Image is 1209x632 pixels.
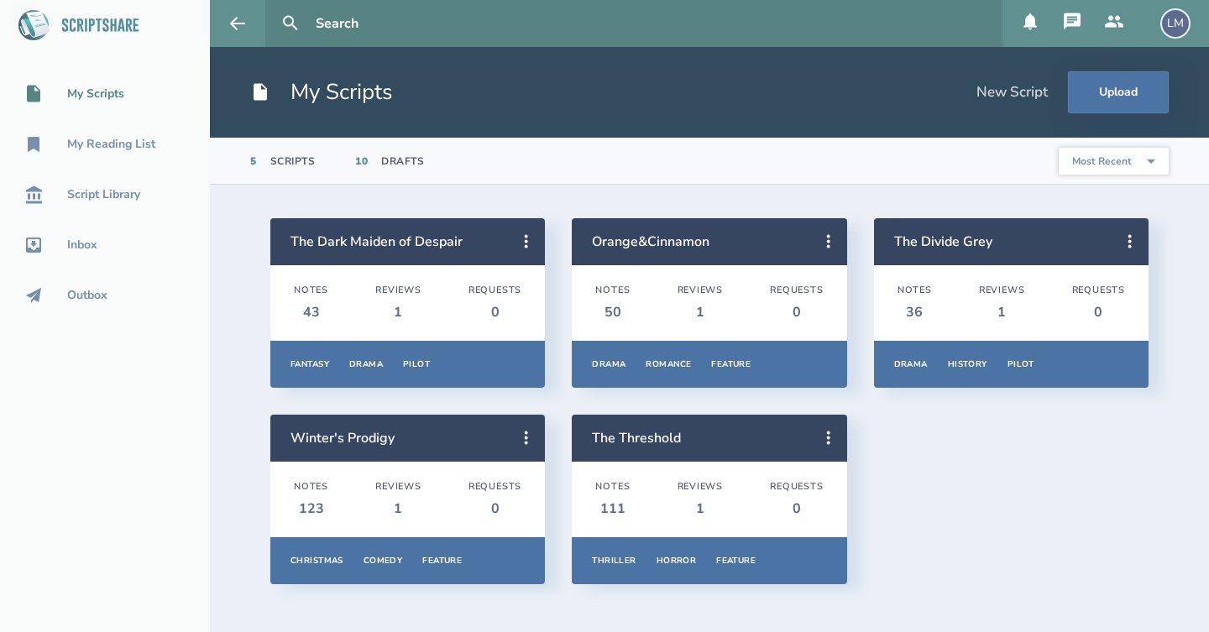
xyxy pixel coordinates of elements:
div: 0 [468,303,521,321]
div: Outbox [67,289,107,302]
div: Requests [468,481,521,493]
button: Upload [1068,71,1169,113]
div: Romance [646,358,691,370]
div: My Scripts [67,87,124,101]
div: 1 [375,303,421,321]
div: Horror [657,555,697,567]
div: 1 [979,303,1025,321]
div: 0 [468,499,521,518]
div: Requests [1072,285,1125,296]
div: History [948,358,987,370]
div: 111 [595,499,630,518]
a: The Threshold [592,429,681,447]
div: Requests [770,285,823,296]
div: 0 [770,303,823,321]
div: Drama [349,358,383,370]
div: 36 [898,303,932,321]
div: 123 [294,499,328,518]
div: Reviews [678,481,724,493]
h1: My Scripts [250,77,393,107]
div: Drama [592,358,625,370]
div: Reviews [375,285,421,296]
a: The Divide Grey [894,232,992,251]
div: Feature [711,358,751,370]
div: Feature [716,555,756,567]
div: 43 [294,303,328,321]
a: Orange&Cinnamon [592,232,709,251]
div: 0 [770,499,823,518]
div: Fantasy [290,358,329,370]
div: Notes [595,285,630,296]
div: Notes [595,481,630,493]
a: The Dark Maiden of Despair [290,232,463,251]
div: Thriller [592,555,636,567]
div: 50 [595,303,630,321]
div: 0 [1072,303,1125,321]
div: Feature [422,555,462,567]
div: Notes [898,285,932,296]
div: Reviews [979,285,1025,296]
div: Notes [294,285,328,296]
div: My Reading List [67,138,155,151]
div: 1 [678,499,724,518]
div: LM [1160,8,1191,39]
div: Pilot [403,358,430,370]
div: Requests [468,285,521,296]
div: 1 [375,499,421,518]
div: Comedy [364,555,403,567]
a: Winter's Prodigy [290,429,395,447]
div: Pilot [1007,358,1034,370]
div: Reviews [375,481,421,493]
div: Christmas [290,555,343,567]
div: Script Library [67,188,140,201]
div: New Script [976,83,1048,102]
div: Drama [894,358,928,370]
div: Inbox [67,238,97,252]
div: Reviews [678,285,724,296]
div: 5 [250,154,257,168]
div: Notes [294,481,328,493]
div: Drafts [381,154,424,168]
div: 10 [355,154,368,168]
div: Scripts [270,154,316,168]
div: 1 [678,303,724,321]
div: Requests [770,481,823,493]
